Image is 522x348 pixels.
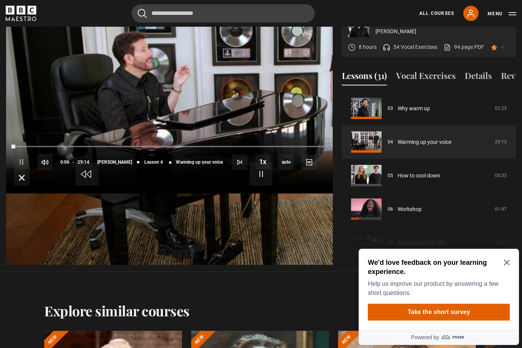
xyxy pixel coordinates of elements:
span: Warming up your voice [176,160,223,164]
a: All Courses [419,10,454,17]
svg: BBC Maestro [6,6,36,21]
a: How to cool down [398,172,440,180]
button: Pause [14,155,29,170]
p: [PERSON_NAME] [375,27,510,35]
span: Lesson 4 [144,160,163,164]
button: Lessons (31) [342,69,387,85]
span: 29:14 [77,155,89,169]
button: Toggle navigation [488,10,516,18]
button: Close Maze Prompt [148,14,154,20]
p: Help us improve our product by answering a few short questions. [12,34,151,52]
button: Captions [301,155,317,170]
video-js: Video Player [6,10,333,193]
a: Powered by maze [3,84,163,99]
div: Current quality: 1080p [279,155,294,170]
input: Search [132,4,315,23]
button: Fullscreen [14,170,29,185]
a: 94 page PDF [443,43,484,51]
button: Details [465,69,492,85]
span: - [72,159,74,165]
span: 0:06 [60,155,69,169]
button: Take the short survey [12,58,154,75]
a: Warming up your voice [398,138,451,146]
h2: We'd love feedback on your learning experience. [12,12,151,31]
button: Vocal Exercises [396,69,456,85]
span: [PERSON_NAME] [97,160,132,164]
button: Playback Rate [255,154,271,169]
span: auto [279,155,294,170]
p: 54 Vocal Exercises [393,43,437,51]
p: 8 hours [359,43,377,51]
div: Progress Bar [14,146,325,147]
a: Workshop [398,205,422,213]
button: Submit the search query [138,9,147,18]
button: Mute [37,155,53,170]
div: Optional study invitation [3,3,163,99]
h2: Explore similar courses [44,303,190,319]
a: Why warm up [398,105,430,113]
button: Next Lesson [232,155,247,170]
